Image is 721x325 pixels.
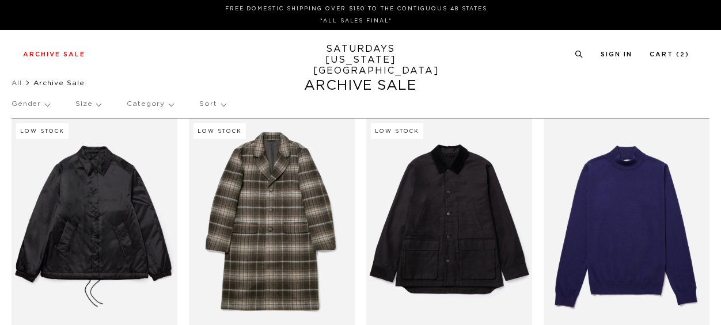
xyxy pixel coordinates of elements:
[371,123,423,139] div: Low Stock
[193,123,246,139] div: Low Stock
[127,91,173,117] p: Category
[23,51,85,58] a: Archive Sale
[313,44,408,77] a: SATURDAYS[US_STATE][GEOGRAPHIC_DATA]
[75,91,101,117] p: Size
[28,17,685,25] p: *ALL SALES FINAL*
[650,51,689,58] a: Cart (2)
[12,91,50,117] p: Gender
[33,79,85,86] span: Archive Sale
[28,5,685,13] p: FREE DOMESTIC SHIPPING OVER $150 TO THE CONTIGUOUS 48 STATES
[680,52,685,58] small: 2
[601,51,632,58] a: Sign In
[12,79,22,86] a: All
[199,91,225,117] p: Sort
[16,123,69,139] div: Low Stock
